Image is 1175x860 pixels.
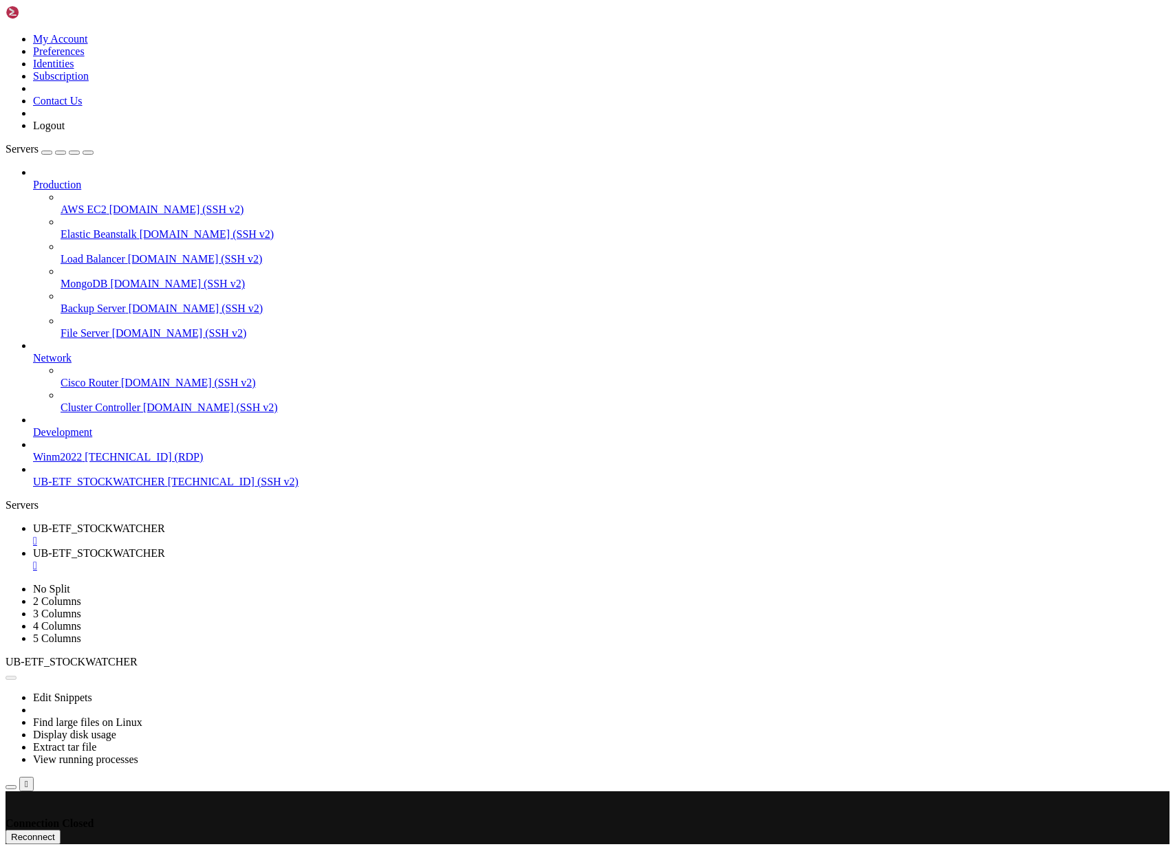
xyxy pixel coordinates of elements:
span: Cisco Router [61,377,118,388]
a: View running processes [33,753,138,765]
span: Backup Server [61,302,126,314]
button:  [19,777,34,791]
li: MongoDB [DOMAIN_NAME] (SSH v2) [61,265,1169,290]
li: AWS EC2 [DOMAIN_NAME] (SSH v2) [61,191,1169,216]
span: UB-ETF_STOCKWATCHER [33,522,165,534]
span: [TECHNICAL_ID] (SSH v2) [168,476,299,487]
li: Load Balancer [DOMAIN_NAME] (SSH v2) [61,241,1169,265]
span: AWS EC2 [61,203,107,215]
div: Servers [6,499,1169,511]
a: Network [33,352,1169,364]
li: File Server [DOMAIN_NAME] (SSH v2) [61,315,1169,340]
a: My Account [33,33,88,45]
span: [DOMAIN_NAME] (SSH v2) [143,401,278,413]
a: Logout [33,120,65,131]
li: Development [33,414,1169,439]
a: Edit Snippets [33,692,92,703]
span: [DOMAIN_NAME] (SSH v2) [140,228,274,240]
a: Elastic Beanstalk [DOMAIN_NAME] (SSH v2) [61,228,1169,241]
li: Cluster Controller [DOMAIN_NAME] (SSH v2) [61,389,1169,414]
span: [DOMAIN_NAME] (SSH v2) [129,302,263,314]
a: Development [33,426,1169,439]
a: Load Balancer [DOMAIN_NAME] (SSH v2) [61,253,1169,265]
li: Winm2022 [TECHNICAL_ID] (RDP) [33,439,1169,463]
li: UB-ETF_STOCKWATCHER [TECHNICAL_ID] (SSH v2) [33,463,1169,488]
span: Winm2022 [33,451,82,463]
a: Subscription [33,70,89,82]
a: Identities [33,58,74,69]
a: Contact Us [33,95,83,107]
span: UB-ETF_STOCKWATCHER [6,656,138,668]
a: Backup Server [DOMAIN_NAME] (SSH v2) [61,302,1169,315]
a: AWS EC2 [DOMAIN_NAME] (SSH v2) [61,203,1169,216]
span: Cluster Controller [61,401,140,413]
span: Servers [6,143,39,155]
li: Network [33,340,1169,414]
a: 3 Columns [33,608,81,619]
a: Winm2022 [TECHNICAL_ID] (RDP) [33,451,1169,463]
span: Load Balancer [61,253,125,265]
a: Cisco Router [DOMAIN_NAME] (SSH v2) [61,377,1169,389]
a: UB-ETF_STOCKWATCHER [33,522,1169,547]
span: [DOMAIN_NAME] (SSH v2) [109,203,244,215]
span: MongoDB [61,278,107,289]
a: Preferences [33,45,85,57]
a: Display disk usage [33,729,116,740]
span: Development [33,426,92,438]
a: UB-ETF_STOCKWATCHER [33,547,1169,572]
a: Production [33,179,1169,191]
a: No Split [33,583,70,595]
span: Network [33,352,72,364]
a: 5 Columns [33,632,81,644]
a: 2 Columns [33,595,81,607]
a:  [33,560,1169,572]
span: Elastic Beanstalk [61,228,137,240]
a: UB-ETF_STOCKWATCHER [TECHNICAL_ID] (SSH v2) [33,476,1169,488]
a: Servers [6,143,94,155]
div:  [25,779,28,789]
span: [DOMAIN_NAME] (SSH v2) [121,377,256,388]
span: [DOMAIN_NAME] (SSH v2) [110,278,245,289]
a: 4 Columns [33,620,81,632]
span: [DOMAIN_NAME] (SSH v2) [112,327,247,339]
span: [DOMAIN_NAME] (SSH v2) [128,253,263,265]
a: Cluster Controller [DOMAIN_NAME] (SSH v2) [61,401,1169,414]
span: File Server [61,327,109,339]
a: Find large files on Linux [33,716,142,728]
li: Production [33,166,1169,340]
a:  [33,535,1169,547]
li: Elastic Beanstalk [DOMAIN_NAME] (SSH v2) [61,216,1169,241]
span: UB-ETF_STOCKWATCHER [33,547,165,559]
span: UB-ETF_STOCKWATCHER [33,476,165,487]
a: MongoDB [DOMAIN_NAME] (SSH v2) [61,278,1169,290]
span: [TECHNICAL_ID] (RDP) [85,451,203,463]
li: Cisco Router [DOMAIN_NAME] (SSH v2) [61,364,1169,389]
li: Backup Server [DOMAIN_NAME] (SSH v2) [61,290,1169,315]
a: Extract tar file [33,741,96,753]
span: Production [33,179,81,190]
img: Shellngn [6,5,85,19]
a: File Server [DOMAIN_NAME] (SSH v2) [61,327,1169,340]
